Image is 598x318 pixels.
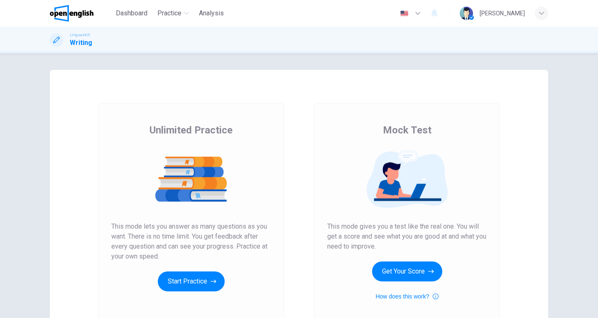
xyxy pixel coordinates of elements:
span: Linguaskill [70,32,90,38]
button: Analysis [196,6,227,21]
button: Get Your Score [372,261,442,281]
img: Profile picture [460,7,473,20]
h1: Writing [70,38,92,48]
button: Dashboard [113,6,151,21]
a: OpenEnglish logo [50,5,113,22]
span: Unlimited Practice [149,123,233,137]
span: Dashboard [116,8,147,18]
span: Analysis [199,8,224,18]
img: OpenEnglish logo [50,5,93,22]
span: This mode gives you a test like the real one. You will get a score and see what you are good at a... [327,222,487,251]
div: [PERSON_NAME] [480,8,525,18]
span: This mode lets you answer as many questions as you want. There is no time limit. You get feedback... [111,222,271,261]
span: Mock Test [383,123,431,137]
img: en [399,10,409,17]
span: Practice [157,8,181,18]
button: How does this work? [375,291,438,301]
button: Start Practice [158,271,225,291]
button: Practice [154,6,192,21]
